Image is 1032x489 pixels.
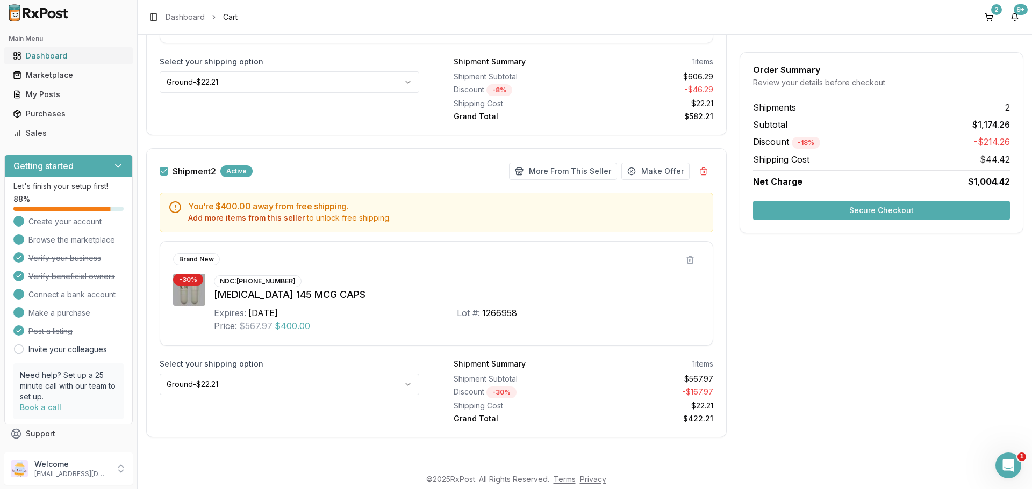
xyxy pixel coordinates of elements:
div: Lot #: [457,306,480,319]
span: Verify beneficial owners [28,271,115,282]
span: -$214.26 [974,135,1010,149]
a: Book a call [20,403,61,412]
div: Discount [454,386,579,398]
span: 1 [1017,452,1026,461]
div: 1266958 [482,306,517,319]
span: 2 [1005,101,1010,114]
div: Shipment Subtotal [454,374,579,384]
div: Purchases [13,108,124,119]
span: Verify your business [28,253,101,264]
div: - 8 % [486,84,512,96]
div: 2 [991,4,1002,15]
div: Shipment Summary [454,359,526,369]
p: Let's finish your setup first! [13,181,124,192]
span: Net Charge [753,176,802,187]
span: Make a purchase [28,308,90,318]
span: Subtotal [753,118,787,131]
div: NDC: [PHONE_NUMBER] [214,275,302,287]
button: Purchases [4,105,133,122]
a: Privacy [580,475,606,484]
a: Dashboard [9,46,128,65]
div: $606.29 [588,71,714,82]
h2: Main Menu [9,34,128,43]
button: Add more items from this seller [188,213,305,223]
a: Purchases [9,104,128,123]
div: Grand Total [454,413,579,424]
a: My Posts [9,85,128,104]
h3: Getting started [13,159,74,172]
div: $22.21 [588,98,714,109]
a: Sales [9,123,128,143]
span: Connect a bank account [28,289,116,300]
div: 9+ [1014,4,1028,15]
button: My Posts [4,86,133,103]
p: [EMAIL_ADDRESS][DOMAIN_NAME] [34,470,109,478]
div: Expires: [214,306,246,319]
div: Grand Total [454,111,579,122]
div: - 18 % [792,137,820,149]
div: to unlock free shipping. [188,213,704,223]
button: Sales [4,125,133,142]
img: RxPost Logo [4,4,73,21]
div: Marketplace [13,70,124,81]
div: [DATE] [248,306,278,319]
span: Shipment 2 [173,167,216,176]
div: - 30 % [486,386,517,398]
div: $422.21 [588,413,714,424]
div: Review your details before checkout [753,77,1010,88]
span: $400.00 [275,319,310,332]
img: User avatar [11,460,28,477]
span: Cart [223,12,238,23]
button: 2 [980,9,998,26]
div: $567.97 [588,374,714,384]
label: Select your shipping option [160,359,419,369]
div: Sales [13,128,124,138]
p: Welcome [34,459,109,470]
div: Shipping Cost [454,400,579,411]
button: Secure Checkout [753,201,1010,220]
div: Brand New [173,253,220,265]
button: Support [4,424,133,443]
div: Dashboard [13,50,124,61]
div: - 30 % [173,274,203,286]
div: Discount [454,84,579,96]
a: Marketplace [9,65,128,85]
button: Marketplace [4,67,133,84]
button: Make Offer [621,163,690,180]
span: $1,004.42 [968,175,1010,188]
span: $1,174.26 [972,118,1010,131]
label: Select your shipping option [160,56,419,67]
div: 1 items [692,359,713,369]
div: - $46.29 [588,84,714,96]
img: Linzess 145 MCG CAPS [173,274,205,306]
button: Feedback [4,443,133,463]
div: Shipment Summary [454,56,526,67]
span: Shipments [753,101,796,114]
span: $44.42 [980,153,1010,166]
div: - $167.97 [588,386,714,398]
a: Terms [554,475,576,484]
span: Create your account [28,216,102,227]
span: Feedback [26,448,62,458]
button: Dashboard [4,47,133,64]
div: Shipment Subtotal [454,71,579,82]
p: Need help? Set up a 25 minute call with our team to set up. [20,370,117,402]
div: [MEDICAL_DATA] 145 MCG CAPS [214,287,700,302]
div: $582.21 [588,111,714,122]
iframe: Intercom live chat [995,452,1021,478]
button: More From This Seller [509,163,617,180]
h5: You're $400.00 away from free shipping. [188,202,704,210]
span: Discount [753,136,820,147]
div: Price: [214,319,237,332]
span: Shipping Cost [753,153,809,166]
div: 1 items [692,56,713,67]
div: My Posts [13,89,124,100]
div: Active [220,165,253,177]
a: Invite your colleagues [28,344,107,355]
span: Post a listing [28,326,73,337]
div: Order Summary [753,65,1010,74]
span: 88 % [13,194,30,205]
span: $567.97 [239,319,273,332]
nav: breadcrumb [166,12,238,23]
